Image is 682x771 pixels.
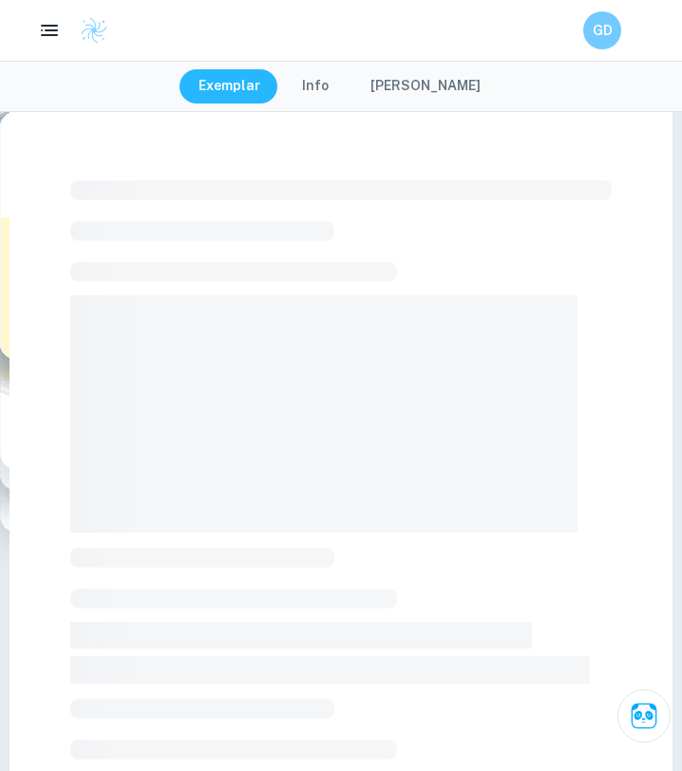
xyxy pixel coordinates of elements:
[617,689,671,743] button: Ask Clai
[180,69,279,103] button: Exemplar
[592,20,614,41] h6: GD
[583,11,621,49] button: GD
[351,69,500,103] button: [PERSON_NAME]
[80,16,108,45] img: Clastify logo
[283,69,348,103] button: Info
[68,16,108,45] a: Clastify logo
